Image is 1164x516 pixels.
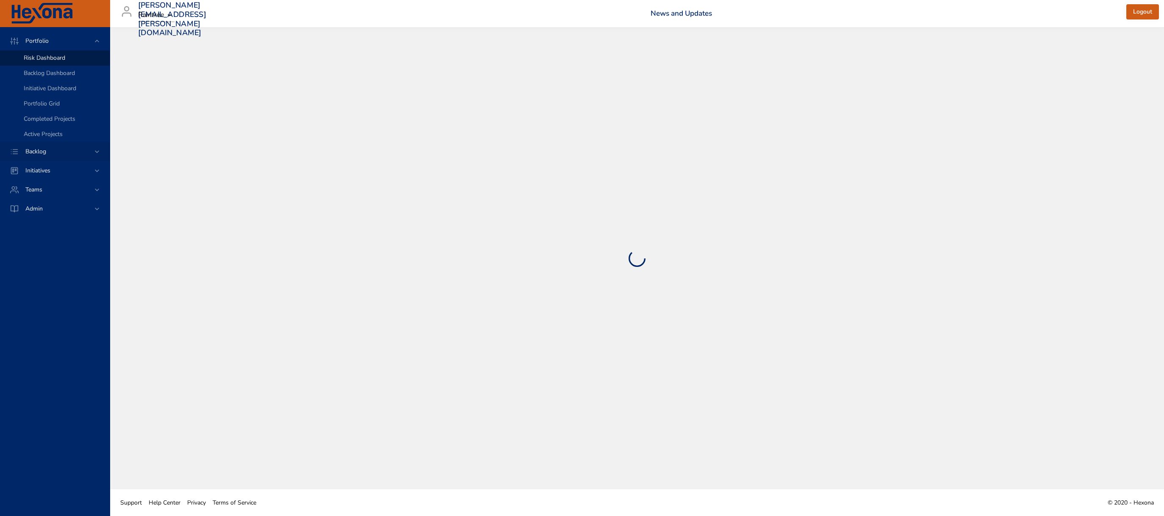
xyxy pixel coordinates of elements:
div: Raintree [138,8,175,22]
span: Completed Projects [24,115,75,123]
h3: [PERSON_NAME][EMAIL_ADDRESS][PERSON_NAME][DOMAIN_NAME] [138,1,206,37]
span: Risk Dashboard [24,54,65,62]
span: Portfolio [19,37,55,45]
span: Active Projects [24,130,63,138]
a: Privacy [184,493,209,512]
span: © 2020 - Hexona [1108,499,1154,507]
a: Help Center [145,493,184,512]
span: Portfolio Grid [24,100,60,108]
span: Initiative Dashboard [24,84,76,92]
span: Teams [19,186,49,194]
span: Terms of Service [213,499,256,507]
span: Help Center [149,499,180,507]
a: Terms of Service [209,493,260,512]
span: Admin [19,205,50,213]
span: Support [120,499,142,507]
a: Support [117,493,145,512]
span: Backlog [19,147,53,155]
span: Backlog Dashboard [24,69,75,77]
button: Logout [1126,4,1159,20]
span: Initiatives [19,166,57,175]
a: News and Updates [651,8,712,18]
span: Privacy [187,499,206,507]
span: Logout [1133,7,1152,17]
img: Hexona [10,3,74,24]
